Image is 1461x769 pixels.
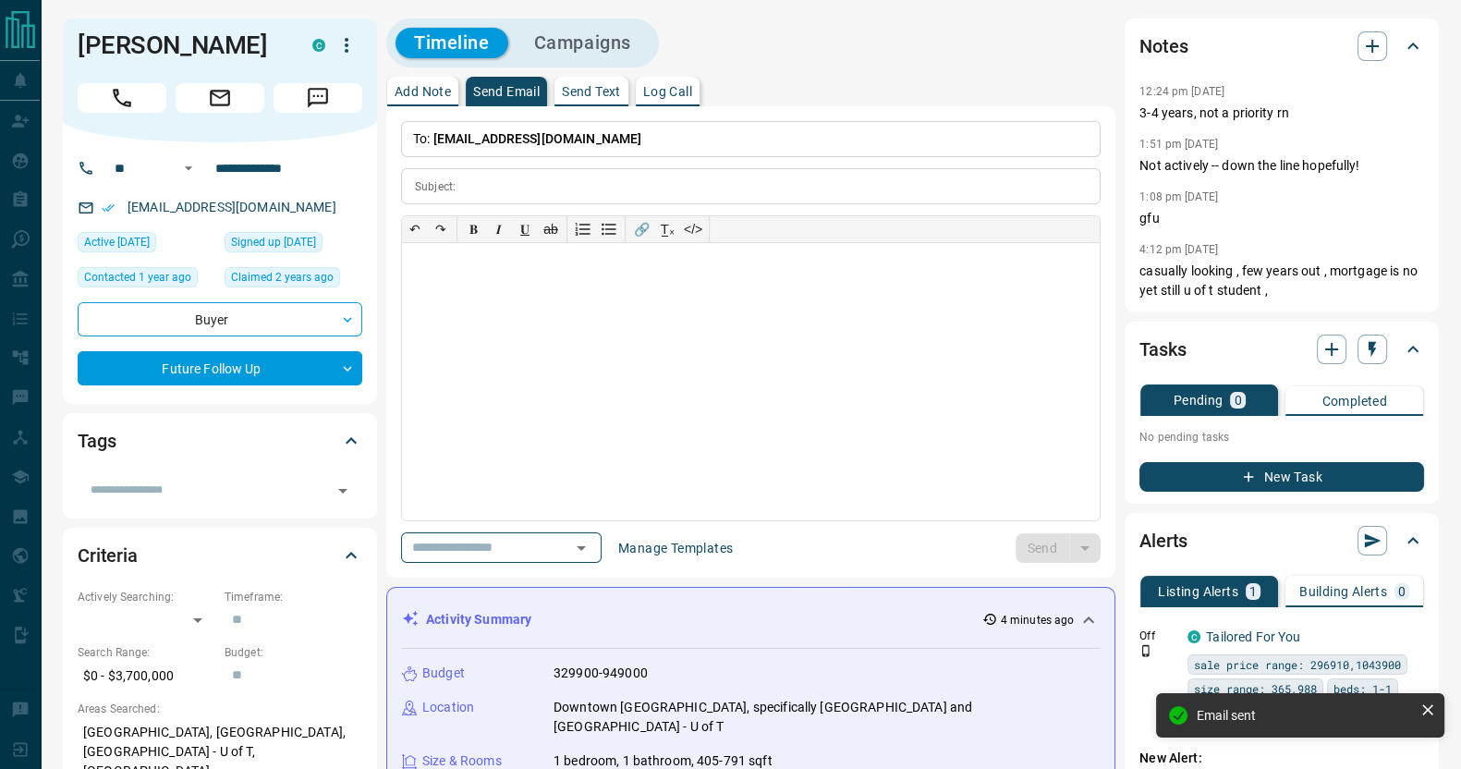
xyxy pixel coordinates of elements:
[1194,679,1317,698] span: size range: 365,988
[231,233,316,251] span: Signed up [DATE]
[1299,585,1387,598] p: Building Alerts
[225,644,362,661] p: Budget:
[1139,190,1218,203] p: 1:08 pm [DATE]
[1139,462,1424,492] button: New Task
[1139,156,1424,176] p: Not actively -- down the line hopefully!
[570,216,596,242] button: Numbered list
[568,535,594,561] button: Open
[1197,708,1413,723] div: Email sent
[312,39,325,52] div: condos.ca
[78,661,215,691] p: $0 - $3,700,000
[543,222,558,237] s: ab
[1139,526,1187,555] h2: Alerts
[654,216,680,242] button: T̲ₓ
[102,201,115,214] svg: Email Verified
[422,698,474,717] p: Location
[395,85,451,98] p: Add Note
[428,216,454,242] button: ↷
[1321,395,1387,408] p: Completed
[1333,679,1392,698] span: beds: 1-1
[1001,612,1074,629] p: 4 minutes ago
[78,351,362,385] div: Future Follow Up
[1139,749,1424,768] p: New Alert:
[78,426,116,456] h2: Tags
[78,31,285,60] h1: [PERSON_NAME]
[1139,104,1424,123] p: 3-4 years, not a priority rn
[78,541,138,570] h2: Criteria
[128,200,336,214] a: [EMAIL_ADDRESS][DOMAIN_NAME]
[554,664,648,683] p: 329900-949000
[628,216,654,242] button: 🔗
[225,232,362,258] div: Sat Apr 29 2023
[1158,585,1238,598] p: Listing Alerts
[84,233,150,251] span: Active [DATE]
[520,222,530,237] span: 𝐔
[643,85,692,98] p: Log Call
[177,157,200,179] button: Open
[401,121,1101,157] p: To:
[562,85,621,98] p: Send Text
[1174,394,1224,407] p: Pending
[415,178,456,195] p: Subject:
[78,644,215,661] p: Search Range:
[1187,630,1200,643] div: condos.ca
[402,216,428,242] button: ↶
[1139,327,1424,372] div: Tasks
[78,83,166,113] span: Call
[473,85,540,98] p: Send Email
[1249,585,1257,598] p: 1
[1139,262,1424,300] p: casually looking , few years out , mortgage is no yet still u of t student ,
[1206,629,1300,644] a: Tailored For You
[1139,335,1186,364] h2: Tasks
[1139,24,1424,68] div: Notes
[1139,423,1424,451] p: No pending tasks
[78,302,362,336] div: Buyer
[78,232,215,258] div: Thu Jun 19 2025
[1398,585,1406,598] p: 0
[433,131,642,146] span: [EMAIL_ADDRESS][DOMAIN_NAME]
[680,216,706,242] button: </>
[1139,519,1424,563] div: Alerts
[596,216,622,242] button: Bullet list
[330,478,356,504] button: Open
[516,28,650,58] button: Campaigns
[512,216,538,242] button: 𝐔
[1139,628,1176,644] p: Off
[84,268,191,287] span: Contacted 1 year ago
[1139,138,1218,151] p: 1:51 pm [DATE]
[225,267,362,293] div: Sat Apr 29 2023
[1234,394,1241,407] p: 0
[78,533,362,578] div: Criteria
[538,216,564,242] button: ab
[554,698,1100,737] p: Downtown [GEOGRAPHIC_DATA], specifically [GEOGRAPHIC_DATA] and [GEOGRAPHIC_DATA] - U of T
[274,83,362,113] span: Message
[78,267,215,293] div: Thu Aug 24 2023
[78,701,362,717] p: Areas Searched:
[225,589,362,605] p: Timeframe:
[396,28,508,58] button: Timeline
[426,610,531,629] p: Activity Summary
[78,589,215,605] p: Actively Searching:
[1139,644,1152,657] svg: Push Notification Only
[460,216,486,242] button: 𝐁
[1139,209,1424,228] p: gfu
[1194,655,1401,674] span: sale price range: 296910,1043900
[402,603,1100,637] div: Activity Summary4 minutes ago
[176,83,264,113] span: Email
[1139,243,1218,256] p: 4:12 pm [DATE]
[231,268,334,287] span: Claimed 2 years ago
[422,664,465,683] p: Budget
[78,419,362,463] div: Tags
[1139,31,1187,61] h2: Notes
[607,533,744,563] button: Manage Templates
[1139,85,1224,98] p: 12:24 pm [DATE]
[486,216,512,242] button: 𝑰
[1016,533,1102,563] div: split button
